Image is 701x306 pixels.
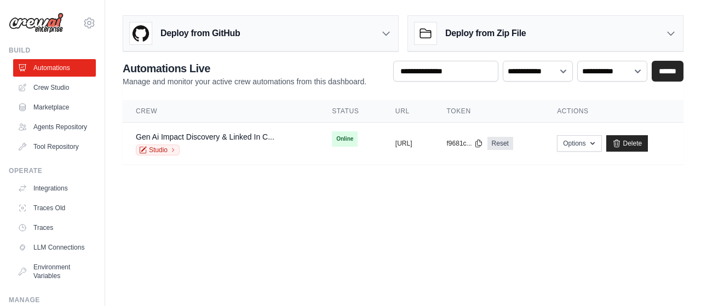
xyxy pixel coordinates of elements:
th: Actions [544,100,683,123]
th: Status [319,100,382,123]
a: Environment Variables [13,258,96,285]
a: Integrations [13,180,96,197]
a: Marketplace [13,99,96,116]
a: Traces [13,219,96,236]
h3: Deploy from GitHub [160,27,240,40]
button: Options [557,135,601,152]
div: Operate [9,166,96,175]
th: Crew [123,100,319,123]
a: Automations [13,59,96,77]
div: Build [9,46,96,55]
img: GitHub Logo [130,22,152,44]
th: URL [382,100,434,123]
iframe: Chat Widget [646,253,701,306]
a: Tool Repository [13,138,96,155]
a: Crew Studio [13,79,96,96]
img: Logo [9,13,64,33]
h2: Automations Live [123,61,366,76]
a: Delete [606,135,648,152]
h3: Deploy from Zip File [445,27,526,40]
p: Manage and monitor your active crew automations from this dashboard. [123,76,366,87]
a: Traces Old [13,199,96,217]
a: Studio [136,145,180,155]
a: Reset [487,137,513,150]
a: Gen Ai Impact Discovery & Linked In C... [136,132,274,141]
th: Token [434,100,544,123]
a: LLM Connections [13,239,96,256]
div: Manage [9,296,96,304]
a: Agents Repository [13,118,96,136]
span: Online [332,131,358,147]
button: f9681c... [447,139,483,148]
